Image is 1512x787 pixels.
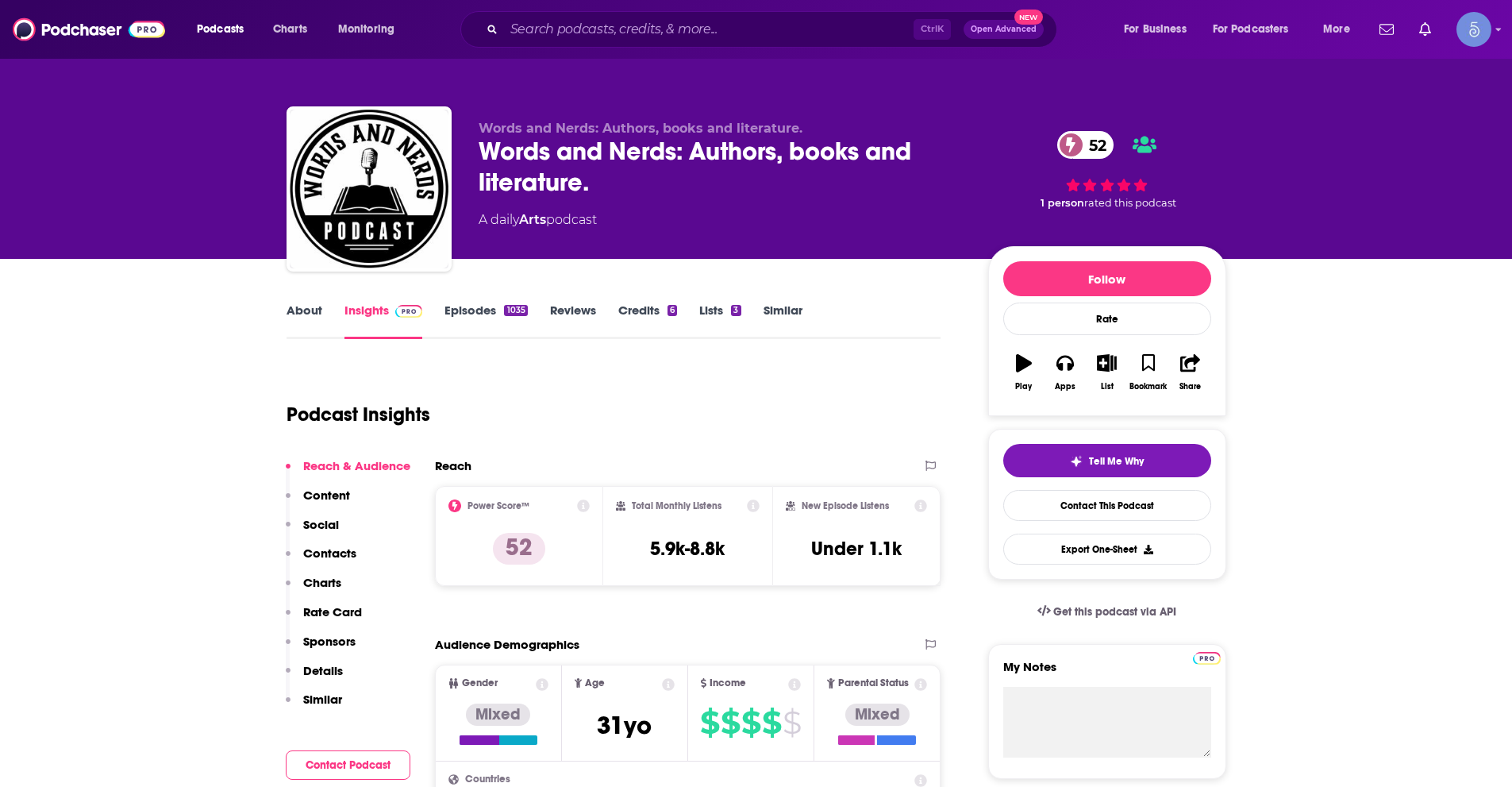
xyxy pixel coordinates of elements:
[465,774,510,785] span: Countries
[1025,592,1190,631] a: Get this podcast via API
[1003,490,1211,521] a: Contact This Podcast
[1003,534,1211,565] button: Export One-Sheet
[263,17,317,42] a: Charts
[1213,18,1289,41] span: For Podcasters
[914,19,951,40] span: Ctrl K
[303,692,342,707] p: Similar
[971,25,1037,33] span: Open Advanced
[286,692,342,721] button: Similar
[762,710,781,735] span: $
[303,604,362,619] p: Rate Card
[1003,344,1045,401] button: Play
[1129,382,1167,392] div: Bookmark
[303,517,339,532] p: Social
[741,710,760,735] span: $
[435,637,579,652] h2: Audience Demographics
[286,575,341,604] button: Charts
[811,537,902,561] h3: Under 1.1k
[444,303,527,339] a: Episodes1035
[988,121,1226,219] div: 52 1 personrated this podcast
[699,303,741,339] a: Lists3
[1086,344,1127,401] button: List
[344,303,423,339] a: InsightsPodchaser Pro
[273,18,307,41] span: Charts
[1003,303,1211,335] div: Rate
[504,305,527,316] div: 1035
[519,212,546,227] a: Arts
[303,546,356,561] p: Contacts
[1193,650,1221,665] a: Pro website
[783,710,801,735] span: $
[1128,344,1169,401] button: Bookmark
[700,710,719,735] span: $
[197,18,244,41] span: Podcasts
[286,517,339,546] button: Social
[1073,131,1114,159] span: 52
[286,750,410,780] button: Contact Podcast
[1124,18,1187,41] span: For Business
[303,634,356,649] p: Sponsors
[632,500,721,511] h2: Total Monthly Listens
[1312,17,1370,42] button: open menu
[338,18,394,41] span: Monitoring
[286,604,362,634] button: Rate Card
[1101,382,1114,392] div: List
[845,704,910,726] div: Mixed
[802,500,889,511] h2: New Episode Listens
[668,305,677,316] div: 6
[1084,197,1176,209] span: rated this podcast
[287,303,322,339] a: About
[327,17,415,42] button: open menu
[585,678,605,689] span: Age
[964,20,1044,39] button: Open AdvancedNew
[479,210,597,230] div: A daily podcast
[1057,131,1114,159] a: 52
[650,537,725,561] h3: 5.9k-8.8k
[1202,17,1312,42] button: open menu
[1055,382,1075,392] div: Apps
[597,710,652,741] span: 31 yo
[290,110,448,268] img: Words and Nerds: Authors, books and literature.
[1003,444,1211,477] button: tell me why sparkleTell Me Why
[303,488,350,503] p: Content
[466,704,530,726] div: Mixed
[303,575,341,590] p: Charts
[550,303,596,339] a: Reviews
[1169,344,1210,401] button: Share
[618,303,677,339] a: Credits6
[186,17,264,42] button: open menu
[493,533,545,565] p: 52
[1003,659,1211,687] label: My Notes
[462,678,498,689] span: Gender
[13,14,165,44] img: Podchaser - Follow, Share and Rate Podcasts
[504,17,914,42] input: Search podcasts, credits, & more...
[1113,17,1206,42] button: open menu
[475,11,1072,48] div: Search podcasts, credits, & more...
[1070,455,1083,468] img: tell me why sparkle
[479,121,802,136] span: Words and Nerds: Authors, books and literature.
[731,305,741,316] div: 3
[838,678,909,689] span: Parental Status
[395,305,423,318] img: Podchaser Pro
[1014,10,1043,25] span: New
[286,634,356,663] button: Sponsors
[1456,12,1491,47] button: Show profile menu
[286,458,410,488] button: Reach & Audience
[1456,12,1491,47] span: Logged in as Spiral5-G1
[467,500,529,511] h2: Power Score™
[1003,261,1211,296] button: Follow
[764,303,802,339] a: Similar
[1323,18,1350,41] span: More
[1053,605,1176,619] span: Get this podcast via API
[1179,382,1201,392] div: Share
[287,403,430,426] h1: Podcast Insights
[286,663,343,692] button: Details
[1193,652,1221,665] img: Podchaser Pro
[286,488,350,517] button: Content
[710,678,746,689] span: Income
[1045,344,1086,401] button: Apps
[1413,16,1437,43] a: Show notifications dropdown
[1015,382,1032,392] div: Play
